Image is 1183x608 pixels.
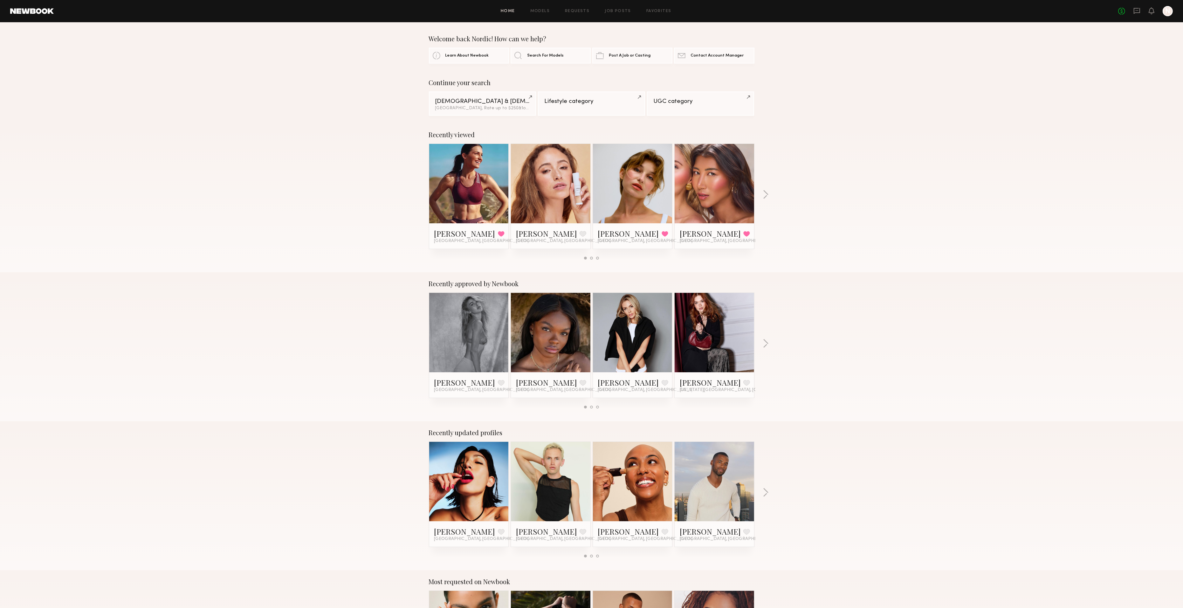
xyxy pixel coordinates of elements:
[434,377,495,388] a: [PERSON_NAME]
[598,239,693,244] span: [GEOGRAPHIC_DATA], [GEOGRAPHIC_DATA]
[565,9,589,13] a: Requests
[538,91,645,116] a: Lifestyle category
[680,388,799,393] span: [US_STATE][GEOGRAPHIC_DATA], [GEOGRAPHIC_DATA]
[516,537,611,542] span: [GEOGRAPHIC_DATA], [GEOGRAPHIC_DATA]
[530,9,550,13] a: Models
[434,537,529,542] span: [GEOGRAPHIC_DATA], [GEOGRAPHIC_DATA]
[598,377,659,388] a: [PERSON_NAME]
[680,526,741,537] a: [PERSON_NAME]
[434,228,495,239] a: [PERSON_NAME]
[434,239,529,244] span: [GEOGRAPHIC_DATA], [GEOGRAPHIC_DATA]
[592,48,672,64] a: Post A Job or Casting
[516,526,577,537] a: [PERSON_NAME]
[429,79,754,86] div: Continue your search
[516,228,577,239] a: [PERSON_NAME]
[646,9,671,13] a: Favorites
[429,578,754,585] div: Most requested on Newbook
[680,239,774,244] span: [GEOGRAPHIC_DATA], [GEOGRAPHIC_DATA]
[527,54,564,58] span: Search For Models
[429,280,754,287] div: Recently approved by Newbook
[1163,6,1173,16] a: N
[434,388,529,393] span: [GEOGRAPHIC_DATA], [GEOGRAPHIC_DATA]
[516,377,577,388] a: [PERSON_NAME]
[516,239,611,244] span: [GEOGRAPHIC_DATA], [GEOGRAPHIC_DATA]
[501,9,515,13] a: Home
[434,526,495,537] a: [PERSON_NAME]
[445,54,489,58] span: Learn About Newbook
[429,429,754,436] div: Recently updated profiles
[674,48,754,64] a: Contact Account Manager
[519,106,546,110] span: & 1 other filter
[680,228,741,239] a: [PERSON_NAME]
[609,54,650,58] span: Post A Job or Casting
[435,98,530,105] div: [DEMOGRAPHIC_DATA] & [DEMOGRAPHIC_DATA] Models
[429,91,536,116] a: [DEMOGRAPHIC_DATA] & [DEMOGRAPHIC_DATA] Models[GEOGRAPHIC_DATA], Rate up to $250&1other filter
[511,48,591,64] a: Search For Models
[598,388,693,393] span: [GEOGRAPHIC_DATA], [GEOGRAPHIC_DATA]
[605,9,631,13] a: Job Posts
[598,526,659,537] a: [PERSON_NAME]
[516,388,611,393] span: [GEOGRAPHIC_DATA], [GEOGRAPHIC_DATA]
[647,91,754,116] a: UGC category
[429,48,509,64] a: Learn About Newbook
[598,537,693,542] span: [GEOGRAPHIC_DATA], [GEOGRAPHIC_DATA]
[435,106,530,111] div: [GEOGRAPHIC_DATA], Rate up to $250
[680,377,741,388] a: [PERSON_NAME]
[691,54,744,58] span: Contact Account Manager
[544,98,639,105] div: Lifestyle category
[429,131,754,138] div: Recently viewed
[598,228,659,239] a: [PERSON_NAME]
[680,537,774,542] span: [GEOGRAPHIC_DATA], [GEOGRAPHIC_DATA]
[653,98,748,105] div: UGC category
[429,35,754,43] div: Welcome back Nordic! How can we help?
